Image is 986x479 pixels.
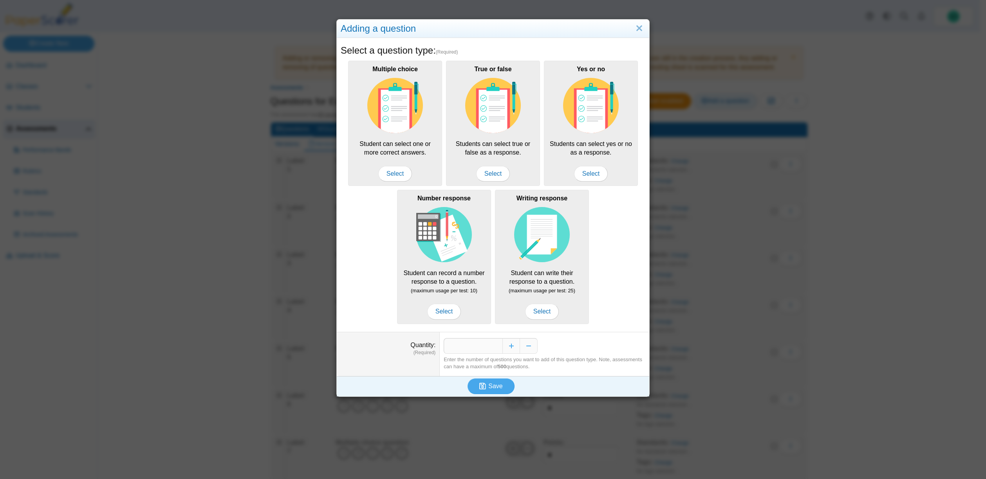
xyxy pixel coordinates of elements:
[410,342,435,348] label: Quantity
[465,78,521,133] img: item-type-multiple-choice.svg
[446,61,540,186] div: Students can select true or false as a response.
[476,166,510,182] span: Select
[520,338,538,354] button: Decrease
[495,190,589,324] div: Student can write their response to a question.
[416,207,472,263] img: item-type-number-response.svg
[498,364,506,369] b: 500
[348,61,442,186] div: Student can select one or more correct answers.
[468,378,515,394] button: Save
[544,61,638,186] div: Students can select yes or no as a response.
[341,44,645,57] h5: Select a question type:
[563,78,619,133] img: item-type-multiple-choice.svg
[417,195,471,202] b: Number response
[378,166,412,182] span: Select
[411,288,477,294] small: (maximum usage per test: 10)
[367,78,423,133] img: item-type-multiple-choice.svg
[525,304,559,319] span: Select
[509,288,575,294] small: (maximum usage per test: 25)
[574,166,608,182] span: Select
[488,383,502,389] span: Save
[516,195,567,202] b: Writing response
[341,349,435,356] dfn: (Required)
[514,207,570,263] img: item-type-writing-response.svg
[577,66,605,72] b: Yes or no
[372,66,418,72] b: Multiple choice
[427,304,461,319] span: Select
[474,66,511,72] b: True or false
[397,190,491,324] div: Student can record a number response to a question.
[436,49,458,56] span: (Required)
[633,22,645,35] a: Close
[444,356,645,370] div: Enter the number of questions you want to add of this question type. Note, assessments can have a...
[337,20,649,38] div: Adding a question
[502,338,520,354] button: Increase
